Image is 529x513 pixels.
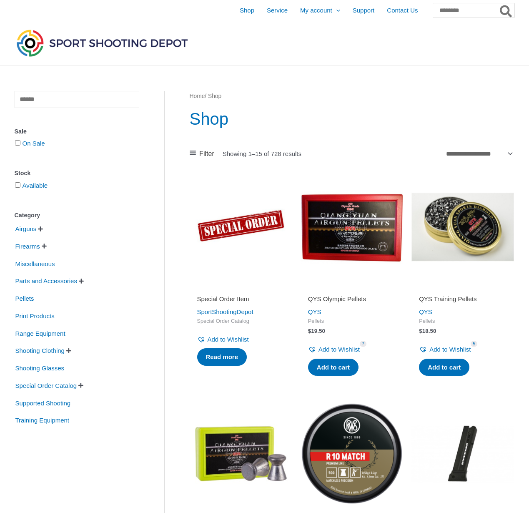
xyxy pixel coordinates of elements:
a: Available [23,182,48,189]
a: Add to Wishlist [419,344,471,355]
a: Home [190,93,205,99]
span:  [42,243,47,249]
a: Add to cart: “QYS Training Pellets” [419,359,469,376]
a: QYS Training Pellets [419,295,506,306]
a: QYS Olympic Pellets [308,295,396,306]
span: 7 [360,341,366,347]
span: Pellets [308,318,396,325]
span: Add to Wishlist [318,346,360,353]
span: Parts and Accessories [15,274,78,288]
input: On Sale [15,140,20,146]
span: Miscellaneous [15,257,56,271]
a: Filter [190,148,214,160]
span: $ [308,328,311,334]
span: Print Products [15,309,55,323]
img: RWS R10 Match [301,402,403,505]
nav: Breadcrumb [190,91,514,102]
span: Pellets [419,318,506,325]
button: Search [498,3,514,18]
iframe: Customer reviews powered by Trustpilot [308,283,396,293]
span: Airguns [15,222,38,236]
div: Stock [15,167,139,179]
span: 5 [471,341,477,347]
span:  [38,226,43,232]
span: $ [419,328,422,334]
bdi: 18.50 [419,328,436,334]
a: Parts and Accessories [15,277,78,284]
a: Firearms [15,242,41,249]
span:  [78,382,83,388]
img: X-Esse 10 Shot Magazine [411,402,514,505]
h1: Shop [190,107,514,131]
bdi: 19.50 [308,328,325,334]
span: Supported Shooting [15,396,72,410]
span: Special Order Catalog [197,318,285,325]
img: Sport Shooting Depot [15,28,190,58]
a: Range Equipment [15,329,66,336]
a: Special Order Item [197,295,285,306]
h2: Special Order Item [197,295,285,303]
a: Airguns [15,225,38,232]
a: Add to Wishlist [308,344,360,355]
input: Available [15,182,20,188]
span: Range Equipment [15,327,66,341]
div: Sale [15,126,139,138]
a: Pellets [15,294,35,302]
select: Shop order [443,147,514,160]
a: Training Equipment [15,416,70,423]
a: SportShootingDepot [197,308,253,315]
img: QYS Match Pellets [190,402,292,505]
span: Pellets [15,292,35,306]
span:  [66,348,71,354]
a: Print Products [15,312,55,319]
a: Miscellaneous [15,259,56,267]
div: Category [15,209,139,221]
span: Add to Wishlist [208,336,249,343]
a: Add to cart: “QYS Olympic Pellets” [308,359,359,376]
a: QYS [419,308,432,315]
img: Special Order Item [190,176,292,278]
a: Read more about “Special Order Item” [197,348,247,366]
h2: QYS Olympic Pellets [308,295,396,303]
a: Add to Wishlist [197,334,249,345]
span: Shooting Glasses [15,361,65,375]
h2: QYS Training Pellets [419,295,506,303]
iframe: Customer reviews powered by Trustpilot [419,283,506,293]
span: Add to Wishlist [429,346,471,353]
span: Shooting Clothing [15,344,65,358]
a: On Sale [23,140,45,147]
p: Showing 1–15 of 728 results [223,151,301,157]
img: QYS Olympic Pellets [301,176,403,278]
a: Special Order Catalog [15,382,78,389]
span:  [79,278,84,284]
span: Filter [199,148,214,160]
span: Firearms [15,239,41,254]
span: Special Order Catalog [15,379,78,393]
a: Shooting Clothing [15,347,65,354]
img: QYS Training Pellets [411,176,514,278]
a: Supported Shooting [15,399,72,406]
a: Shooting Glasses [15,364,65,371]
iframe: Customer reviews powered by Trustpilot [197,283,285,293]
span: Training Equipment [15,413,70,427]
a: QYS [308,308,321,315]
